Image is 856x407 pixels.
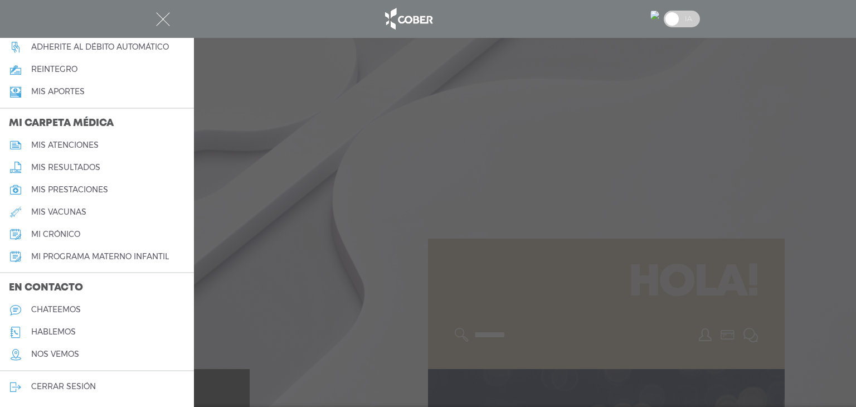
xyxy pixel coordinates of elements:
[31,42,169,52] h5: Adherite al débito automático
[31,207,86,217] h5: mis vacunas
[31,327,76,337] h5: hablemos
[379,6,437,32] img: logo_cober_home-white.png
[31,382,96,391] h5: cerrar sesión
[31,163,100,172] h5: mis resultados
[31,305,81,314] h5: chateemos
[31,252,169,261] h5: mi programa materno infantil
[650,11,659,20] img: 24613
[31,140,99,150] h5: mis atenciones
[31,350,79,359] h5: nos vemos
[156,12,170,26] img: Cober_menu-close-white.svg
[31,230,80,239] h5: mi crónico
[31,87,85,96] h5: Mis aportes
[31,65,77,74] h5: reintegro
[31,185,108,195] h5: mis prestaciones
